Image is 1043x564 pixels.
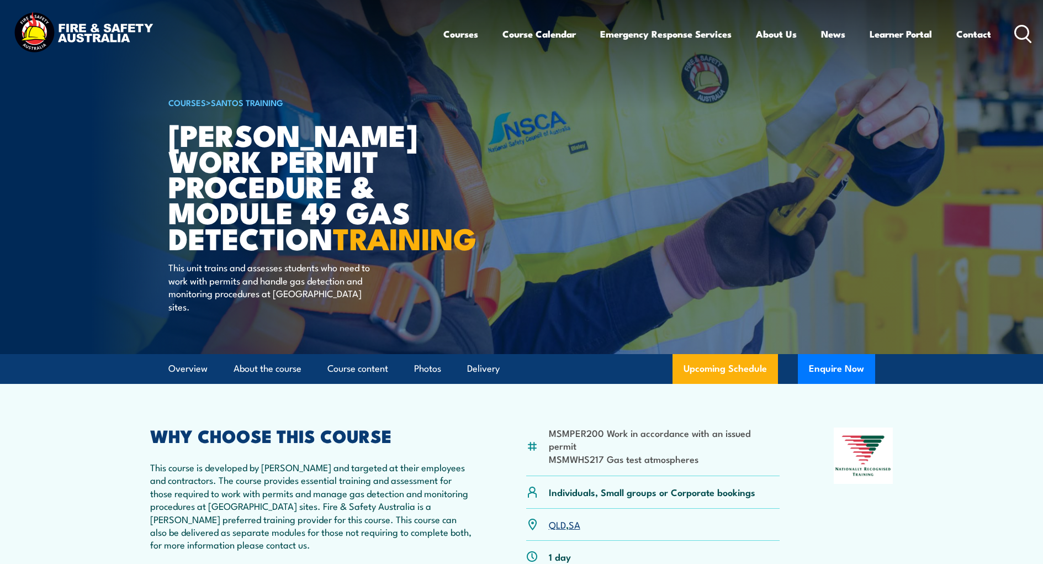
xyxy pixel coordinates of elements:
[821,19,845,49] a: News
[150,428,473,443] h2: WHY CHOOSE THIS COURSE
[327,354,388,383] a: Course content
[756,19,797,49] a: About Us
[549,550,571,563] p: 1 day
[956,19,991,49] a: Contact
[168,354,208,383] a: Overview
[569,518,580,531] a: SA
[549,486,755,498] p: Individuals, Small groups or Corporate bookings
[600,19,732,49] a: Emergency Response Services
[834,428,893,484] img: Nationally Recognised Training logo.
[414,354,441,383] a: Photos
[168,261,370,313] p: This unit trains and assesses students who need to work with permits and handle gas detection and...
[467,354,500,383] a: Delivery
[168,96,441,109] h6: >
[673,354,778,384] a: Upcoming Schedule
[234,354,301,383] a: About the course
[150,461,473,551] p: This course is developed by [PERSON_NAME] and targeted at their employees and contractors. The co...
[549,452,780,465] li: MSMWHS217 Gas test atmospheres
[549,518,580,531] p: ,
[870,19,932,49] a: Learner Portal
[549,518,566,531] a: QLD
[502,19,576,49] a: Course Calendar
[211,96,283,108] a: Santos Training
[168,96,206,108] a: COURSES
[549,426,780,452] li: MSMPER200 Work in accordance with an issued permit
[443,19,478,49] a: Courses
[333,214,477,260] strong: TRAINING
[168,122,441,251] h1: [PERSON_NAME] Work Permit Procedure & Module 49 Gas Detection
[798,354,875,384] button: Enquire Now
